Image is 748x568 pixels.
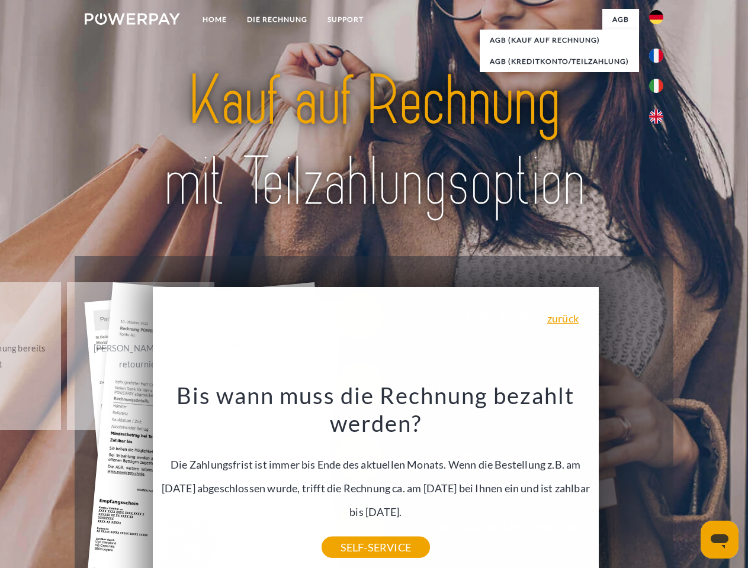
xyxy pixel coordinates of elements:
[237,9,317,30] a: DIE RECHNUNG
[480,30,639,51] a: AGB (Kauf auf Rechnung)
[547,313,579,324] a: zurück
[649,49,663,63] img: fr
[317,9,374,30] a: SUPPORT
[649,10,663,24] img: de
[322,537,430,558] a: SELF-SERVICE
[649,79,663,93] img: it
[113,57,635,227] img: title-powerpay_de.svg
[159,381,592,438] h3: Bis wann muss die Rechnung bezahlt werden?
[192,9,237,30] a: Home
[701,521,739,559] iframe: Schaltfläche zum Öffnen des Messaging-Fensters
[649,109,663,124] img: en
[74,340,207,372] div: [PERSON_NAME] wurde retourniert
[85,13,180,25] img: logo-powerpay-white.svg
[480,51,639,72] a: AGB (Kreditkonto/Teilzahlung)
[159,381,592,547] div: Die Zahlungsfrist ist immer bis Ende des aktuellen Monats. Wenn die Bestellung z.B. am [DATE] abg...
[602,9,639,30] a: agb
